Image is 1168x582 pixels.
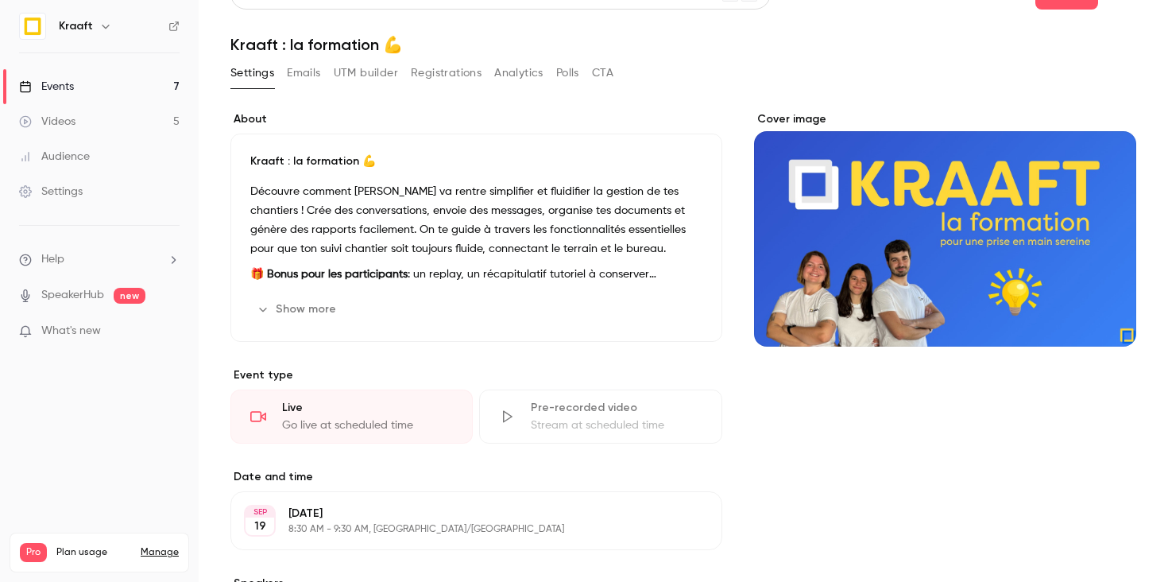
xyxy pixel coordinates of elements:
[531,417,702,433] div: Stream at scheduled time
[288,506,638,522] p: [DATE]
[282,417,453,433] div: Go live at scheduled time
[230,390,473,444] div: LiveGo live at scheduled time
[59,18,93,34] h6: Kraaft
[254,518,266,534] p: 19
[250,297,346,322] button: Show more
[246,506,274,518] div: SEP
[56,546,131,559] span: Plan usage
[556,60,579,86] button: Polls
[41,287,104,304] a: SpeakerHub
[20,543,47,562] span: Pro
[250,182,702,258] p: Découvre comment [PERSON_NAME] va rentre simplifier et fluidifier la gestion de tes chantiers ! C...
[230,60,274,86] button: Settings
[230,367,722,383] p: Event type
[230,35,1136,54] h1: Kraaft : la formation 💪
[592,60,613,86] button: CTA
[20,14,45,39] img: Kraaft
[19,184,83,200] div: Settings
[19,251,180,268] li: help-dropdown-opener
[41,323,101,339] span: What's new
[282,400,453,416] div: Live
[287,60,320,86] button: Emails
[479,390,721,444] div: Pre-recorded videoStream at scheduled time
[288,523,638,536] p: 8:30 AM - 9:30 AM, [GEOGRAPHIC_DATA]/[GEOGRAPHIC_DATA]
[41,251,64,268] span: Help
[141,546,179,559] a: Manage
[161,324,180,339] iframe: Noticeable Trigger
[250,269,408,280] strong: 🎁 Bonus pour les participants
[411,60,482,86] button: Registrations
[250,153,702,169] p: Kraaft : la formation 💪
[19,114,75,130] div: Videos
[19,149,90,165] div: Audience
[531,400,702,416] div: Pre-recorded video
[754,111,1136,347] section: Cover image
[19,79,74,95] div: Events
[230,469,722,485] label: Date and time
[114,288,145,304] span: new
[494,60,543,86] button: Analytics
[754,111,1136,127] label: Cover image
[250,265,702,284] p: : un replay, un récapitulatif tutoriel à conserver précieusement, et un kit pour tes équipes terr...
[230,111,722,127] label: About
[334,60,398,86] button: UTM builder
